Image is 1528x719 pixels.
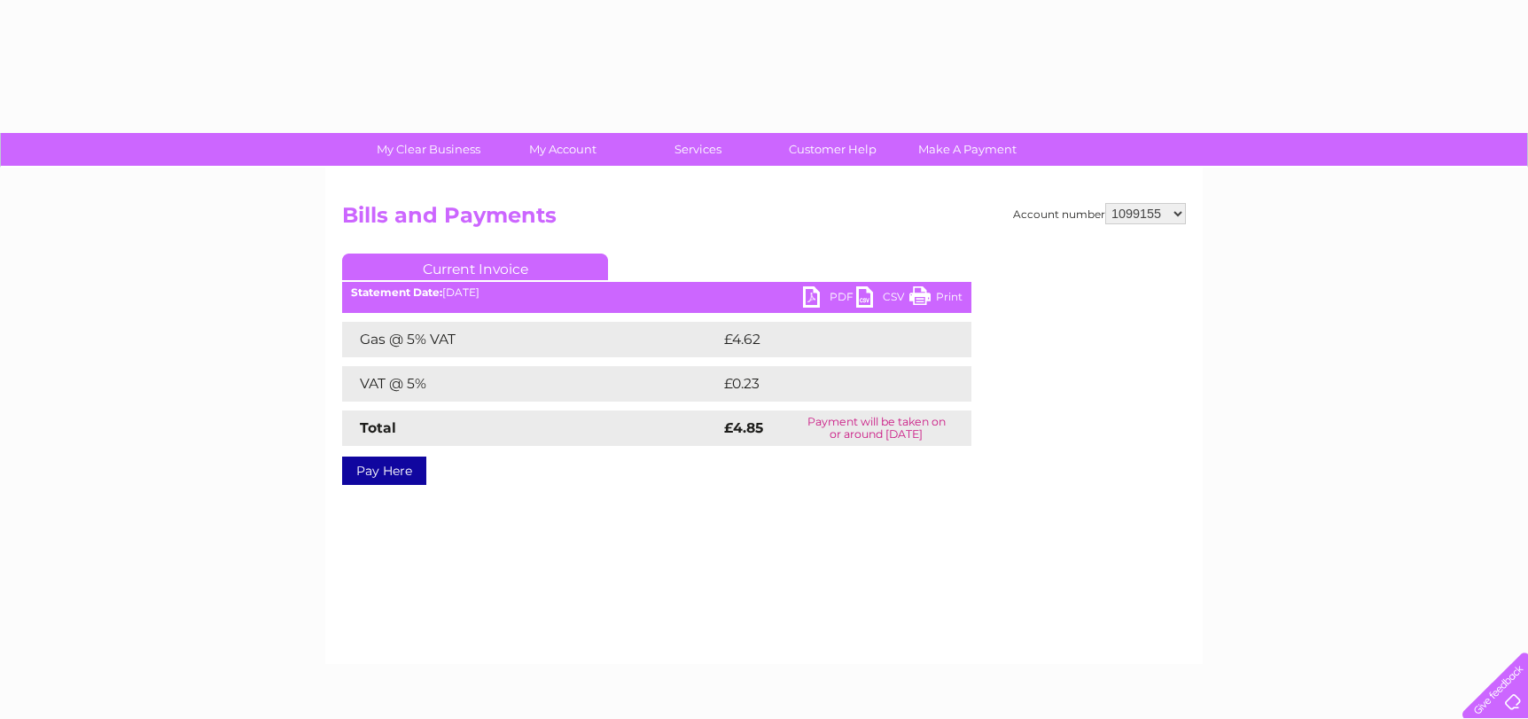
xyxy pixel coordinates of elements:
td: Gas @ 5% VAT [342,322,720,357]
a: Customer Help [760,133,906,166]
a: Make A Payment [894,133,1041,166]
a: Services [625,133,771,166]
td: VAT @ 5% [342,366,720,402]
div: Account number [1013,203,1186,224]
a: PDF [803,286,856,312]
a: Pay Here [342,457,426,485]
a: CSV [856,286,909,312]
td: £4.62 [720,322,930,357]
strong: £4.85 [724,419,763,436]
a: My Account [490,133,636,166]
a: My Clear Business [355,133,502,166]
a: Current Invoice [342,254,608,280]
a: Print [909,286,963,312]
strong: Total [360,419,396,436]
b: Statement Date: [351,285,442,299]
div: [DATE] [342,286,971,299]
td: £0.23 [720,366,930,402]
td: Payment will be taken on or around [DATE] [782,410,971,446]
h2: Bills and Payments [342,203,1186,237]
